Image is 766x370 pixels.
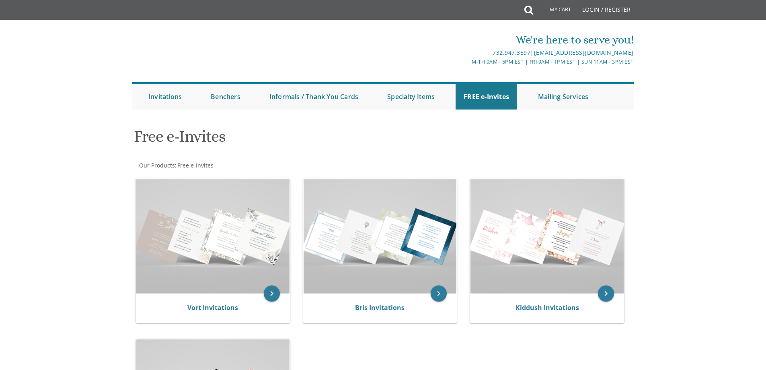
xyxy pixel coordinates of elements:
[355,303,405,312] a: Bris Invitations
[530,84,596,110] a: Mailing Services
[300,48,634,58] div: |
[470,179,624,294] img: Kiddush Invitations
[300,32,634,48] div: We're here to serve you!
[136,179,290,294] img: Vort Invitations
[134,128,462,151] h1: Free e-Invites
[515,303,579,312] a: Kiddush Invitations
[431,285,447,302] a: keyboard_arrow_right
[138,161,175,169] a: Our Products
[379,84,443,110] a: Specialty Items
[203,84,248,110] a: Benchers
[456,84,517,110] a: FREE e-Invites
[534,49,634,56] a: [EMAIL_ADDRESS][DOMAIN_NAME]
[132,161,383,169] div: :
[187,303,238,312] a: Vort Invitations
[304,179,457,294] img: Bris Invitations
[300,58,634,66] div: M-Th 9am - 5pm EST | Fri 9am - 1pm EST | Sun 11am - 3pm EST
[493,49,530,56] a: 732.947.3597
[598,285,614,302] a: keyboard_arrow_right
[177,161,214,169] a: Free e-Invites
[532,1,577,21] a: My Cart
[264,285,280,302] a: keyboard_arrow_right
[261,84,366,110] a: Informals / Thank You Cards
[140,84,190,110] a: Invitations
